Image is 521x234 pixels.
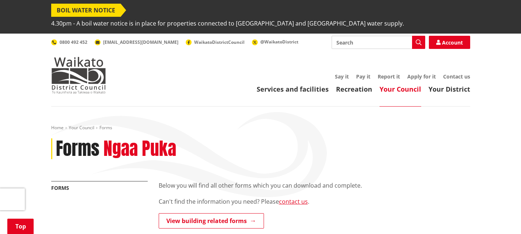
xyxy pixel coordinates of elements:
[159,197,470,206] p: Can't find the information you need? Please .
[99,124,112,131] span: Forms
[443,73,470,80] a: Contact us
[186,39,245,45] a: WaikatoDistrictCouncil
[194,39,245,45] span: WaikatoDistrictCouncil
[51,124,64,131] a: Home
[51,57,106,93] img: Waikato District Council - Te Kaunihera aa Takiwaa o Waikato
[429,36,470,49] a: Account
[51,39,87,45] a: 0800 492 452
[95,39,178,45] a: [EMAIL_ADDRESS][DOMAIN_NAME]
[51,184,69,191] a: Forms
[103,138,176,160] h2: Ngaa Puka
[69,124,94,131] a: Your Council
[7,219,34,234] a: Top
[51,125,470,131] nav: breadcrumb
[51,17,404,30] span: 4.30pm - A boil water notice is in place for properties connected to [GEOGRAPHIC_DATA] and [GEOGR...
[279,197,308,206] a: contact us
[332,36,425,49] input: Search input
[252,39,298,45] a: @WaikatoDistrict
[51,4,121,17] span: BOIL WATER NOTICE
[407,73,436,80] a: Apply for it
[378,73,400,80] a: Report it
[159,213,264,229] a: View building related forms
[159,181,470,190] p: Below you will find all other forms which you can download and complete.
[56,138,99,160] h1: Forms
[335,73,349,80] a: Say it
[428,85,470,93] a: Your District
[336,85,372,93] a: Recreation
[103,39,178,45] span: [EMAIL_ADDRESS][DOMAIN_NAME]
[257,85,329,93] a: Services and facilities
[356,73,370,80] a: Pay it
[60,39,87,45] span: 0800 492 452
[260,39,298,45] span: @WaikatoDistrict
[380,85,421,93] a: Your Council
